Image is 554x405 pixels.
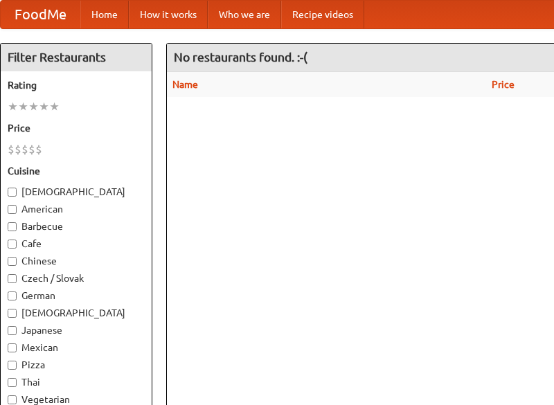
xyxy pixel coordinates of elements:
li: ★ [28,99,39,114]
label: Japanese [8,323,145,337]
a: How it works [129,1,208,28]
input: [DEMOGRAPHIC_DATA] [8,309,17,318]
label: Thai [8,375,145,389]
input: German [8,291,17,300]
input: Japanese [8,326,17,335]
li: ★ [8,99,18,114]
label: Barbecue [8,219,145,233]
li: ★ [39,99,49,114]
h5: Cuisine [8,164,145,178]
h5: Price [8,121,145,135]
input: Barbecue [8,222,17,231]
a: FoodMe [1,1,80,28]
label: Chinese [8,254,145,268]
input: Chinese [8,257,17,266]
li: $ [15,142,21,157]
li: $ [35,142,42,157]
li: $ [21,142,28,157]
ng-pluralize: No restaurants found. :-( [174,51,307,64]
input: Czech / Slovak [8,274,17,283]
label: [DEMOGRAPHIC_DATA] [8,185,145,199]
a: Recipe videos [281,1,364,28]
label: German [8,289,145,303]
label: [DEMOGRAPHIC_DATA] [8,306,145,320]
a: Home [80,1,129,28]
h4: Filter Restaurants [1,44,152,71]
h5: Rating [8,78,145,92]
a: Name [172,79,198,90]
label: American [8,202,145,216]
input: Pizza [8,361,17,370]
li: ★ [49,99,60,114]
a: Price [492,79,515,90]
input: Mexican [8,343,17,352]
label: Czech / Slovak [8,271,145,285]
li: $ [28,142,35,157]
label: Cafe [8,237,145,251]
label: Mexican [8,341,145,354]
input: Cafe [8,240,17,249]
a: Who we are [208,1,281,28]
label: Pizza [8,358,145,372]
li: $ [8,142,15,157]
input: [DEMOGRAPHIC_DATA] [8,188,17,197]
input: Vegetarian [8,395,17,404]
input: American [8,205,17,214]
li: ★ [18,99,28,114]
input: Thai [8,378,17,387]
